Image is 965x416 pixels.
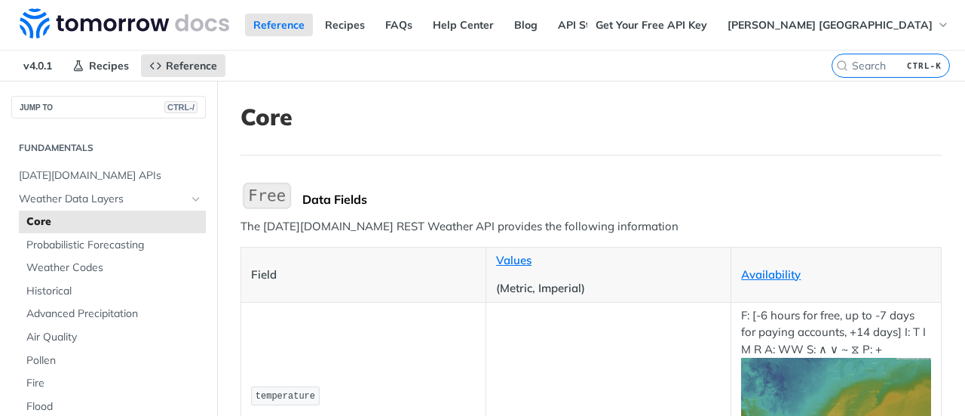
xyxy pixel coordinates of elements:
[245,14,313,36] a: Reference
[424,14,502,36] a: Help Center
[19,211,206,233] a: Core
[11,96,206,119] button: JUMP TOCTRL-/
[550,14,620,36] a: API Status
[11,141,206,155] h2: Fundamentals
[836,60,848,72] svg: Search
[19,350,206,372] a: Pollen
[19,372,206,395] a: Fire
[26,284,202,299] span: Historical
[15,54,60,77] span: v4.0.1
[317,14,373,36] a: Recipes
[64,54,137,77] a: Recipes
[26,307,202,322] span: Advanced Precipitation
[741,267,801,282] a: Availability
[719,14,957,36] button: [PERSON_NAME] [GEOGRAPHIC_DATA]
[26,353,202,368] span: Pollen
[256,391,315,402] span: temperature
[26,330,202,345] span: Air Quality
[26,376,202,391] span: Fire
[506,14,546,36] a: Blog
[26,214,202,230] span: Core
[377,14,421,36] a: FAQs
[496,280,721,297] p: (Metric, Imperial)
[26,399,202,414] span: Flood
[19,280,206,303] a: Historical
[190,193,202,205] button: Hide subpages for Weather Data Layers
[19,234,206,257] a: Probabilistic Forecasting
[166,59,217,72] span: Reference
[26,260,202,276] span: Weather Codes
[903,58,945,73] kbd: CTRL-K
[26,238,202,253] span: Probabilistic Forecasting
[302,192,942,207] div: Data Fields
[19,257,206,279] a: Weather Codes
[19,192,186,207] span: Weather Data Layers
[240,218,942,236] p: The [DATE][DOMAIN_NAME] REST Weather API provides the following information
[141,54,225,77] a: Reference
[587,14,715,36] a: Get Your Free API Key
[20,8,229,39] img: Tomorrow.io Weather API Docs
[19,326,206,349] a: Air Quality
[251,267,476,284] p: Field
[89,59,129,72] span: Recipes
[240,103,942,131] h1: Core
[11,165,206,187] a: [DATE][DOMAIN_NAME] APIs
[11,188,206,211] a: Weather Data LayersHide subpages for Weather Data Layers
[19,303,206,325] a: Advanced Precipitation
[728,18,933,32] span: [PERSON_NAME] [GEOGRAPHIC_DATA]
[164,101,198,113] span: CTRL-/
[496,253,532,267] a: Values
[19,168,202,183] span: [DATE][DOMAIN_NAME] APIs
